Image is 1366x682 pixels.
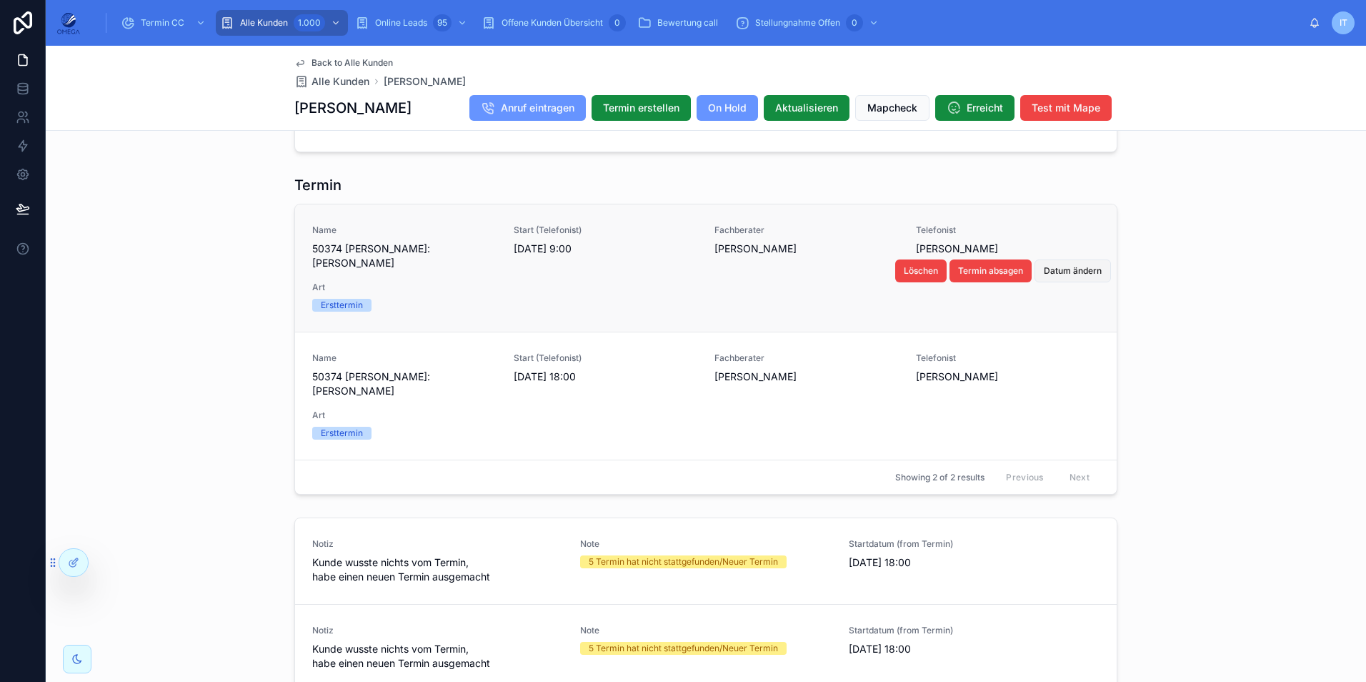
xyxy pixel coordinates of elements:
a: Bewertung call [633,10,728,36]
span: Start (Telefonist) [514,224,698,236]
span: Anruf eintragen [501,101,574,115]
span: Löschen [904,265,938,277]
div: scrollable content [91,7,1309,39]
div: Ersttermin [321,299,363,312]
span: 50374 [PERSON_NAME]:[PERSON_NAME] [312,370,497,398]
span: [DATE] 18:00 [514,370,698,384]
span: Note [580,625,831,636]
button: Termin erstellen [592,95,691,121]
span: Datum ändern [1044,265,1102,277]
span: Notiz [312,625,563,636]
span: [DATE] 9:00 [514,242,698,256]
a: Offene Kunden Übersicht0 [477,10,630,36]
span: [PERSON_NAME] [714,370,797,384]
span: 50374 [PERSON_NAME]:[PERSON_NAME] [312,242,497,270]
a: Alle Kunden [294,74,369,89]
span: Art [312,282,497,293]
span: Back to Alle Kunden [311,57,393,69]
span: Stellungnahme Offen [755,17,840,29]
a: Stellungnahme Offen0 [731,10,886,36]
span: Kunde wusste nichts vom Termin, habe einen neuen Termin ausgemacht [312,555,563,584]
span: [PERSON_NAME] [916,242,998,256]
button: Aktualisieren [764,95,849,121]
a: Online Leads95 [351,10,474,36]
span: Note [580,538,831,550]
div: 0 [609,14,626,31]
a: [PERSON_NAME] [384,74,466,89]
span: Art [312,410,497,421]
span: Alle Kunden [311,74,369,89]
div: 1.000 [294,14,325,31]
span: Telefonist [916,224,1100,236]
h1: Termin [294,175,341,195]
span: Bewertung call [657,17,718,29]
span: Erreicht [967,101,1003,115]
div: 5 Termin hat nicht stattgefunden/Neuer Termin [589,642,778,655]
button: Termin absagen [949,260,1032,282]
button: Löschen [895,260,947,282]
button: Mapcheck [855,95,929,121]
a: Back to Alle Kunden [294,57,393,69]
span: Kunde wusste nichts vom Termin, habe einen neuen Termin ausgemacht [312,642,563,671]
span: Notiz [312,538,563,550]
span: Fachberater [714,224,899,236]
span: Name [312,352,497,364]
div: 0 [846,14,863,31]
div: 5 Termin hat nicht stattgefunden/Neuer Termin [589,555,778,568]
span: Showing 2 of 2 results [895,472,984,483]
span: Termin absagen [958,265,1023,277]
span: Startdatum (from Termin) [849,625,1100,636]
span: Telefonist [916,352,1100,364]
span: IT [1340,17,1347,29]
button: Erreicht [935,95,1014,121]
span: Aktualisieren [775,101,838,115]
span: Start (Telefonist) [514,352,698,364]
span: Test mit Mape [1032,101,1100,115]
button: Anruf eintragen [469,95,586,121]
span: On Hold [708,101,747,115]
span: [PERSON_NAME] [916,370,998,384]
span: Startdatum (from Termin) [849,538,1100,550]
h1: [PERSON_NAME] [294,98,412,118]
span: [PERSON_NAME] [714,242,797,256]
span: Mapcheck [867,101,917,115]
button: On Hold [697,95,758,121]
span: Offene Kunden Übersicht [502,17,603,29]
div: Ersttermin [321,427,363,440]
span: Termin erstellen [603,101,679,115]
div: 95 [433,14,452,31]
span: Termin CC [141,17,184,29]
span: [DATE] 18:00 [849,642,1100,656]
span: Name [312,224,497,236]
span: Online Leads [375,17,427,29]
span: Alle Kunden [240,17,288,29]
button: Datum ändern [1035,260,1111,282]
button: Test mit Mape [1020,95,1112,121]
span: [DATE] 18:00 [849,555,1100,570]
a: Termin CC [116,10,213,36]
span: Fachberater [714,352,899,364]
a: Alle Kunden1.000 [216,10,348,36]
img: App logo [57,11,80,34]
